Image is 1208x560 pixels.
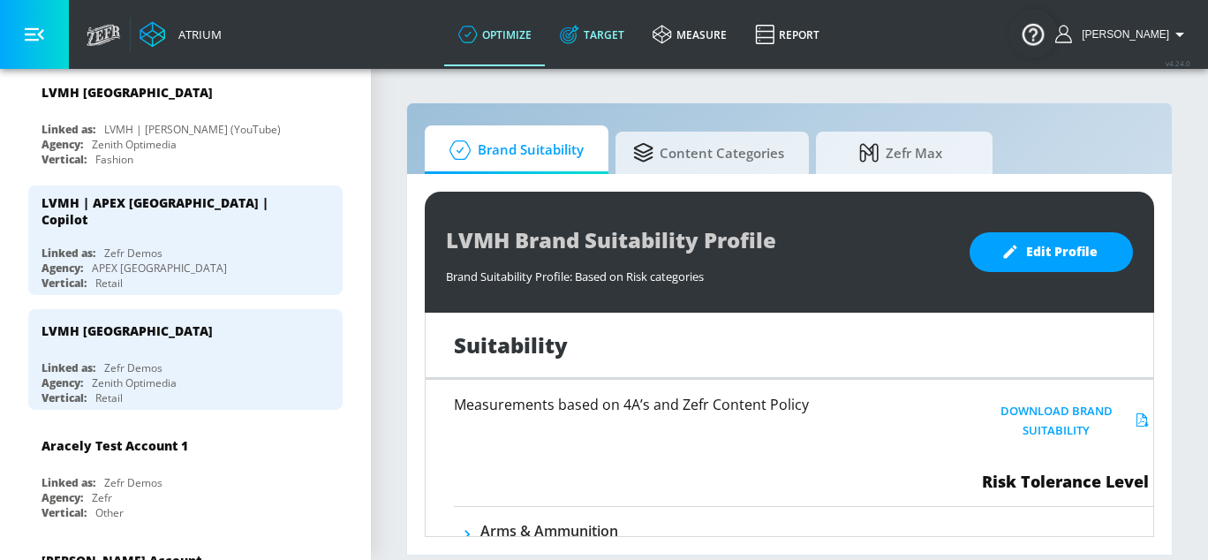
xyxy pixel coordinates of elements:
[42,360,95,375] div: Linked as:
[140,21,222,48] a: Atrium
[446,260,952,284] div: Brand Suitability Profile: Based on Risk categories
[982,471,1149,492] span: Risk Tolerance Level
[42,152,87,167] div: Vertical:
[42,322,213,339] div: LVMH [GEOGRAPHIC_DATA]
[978,397,1153,445] button: Download Brand Suitability
[92,490,112,505] div: Zefr
[104,246,162,261] div: Zefr Demos
[28,309,343,410] div: LVMH [GEOGRAPHIC_DATA]Linked as:Zefr DemosAgency:Zenith OptimediaVertical:Retail
[28,71,343,171] div: LVMH [GEOGRAPHIC_DATA]Linked as:LVMH | [PERSON_NAME] (YouTube)Agency:Zenith OptimediaVertical:Fas...
[92,137,177,152] div: Zenith Optimedia
[104,475,162,490] div: Zefr Demos
[633,132,784,174] span: Content Categories
[42,122,95,137] div: Linked as:
[1055,24,1190,45] button: [PERSON_NAME]
[95,276,123,291] div: Retail
[42,505,87,520] div: Vertical:
[42,276,87,291] div: Vertical:
[42,490,83,505] div: Agency:
[95,390,123,405] div: Retail
[92,261,227,276] div: APEX [GEOGRAPHIC_DATA]
[42,375,83,390] div: Agency:
[42,261,83,276] div: Agency:
[970,232,1133,272] button: Edit Profile
[42,194,313,228] div: LVMH | APEX [GEOGRAPHIC_DATA] | Copilot
[480,521,853,541] h6: Arms & Ammunition
[42,390,87,405] div: Vertical:
[1166,58,1190,68] span: v 4.24.0
[95,505,124,520] div: Other
[28,424,343,525] div: Aracely Test Account 1Linked as:Zefr DemosAgency:ZefrVertical:Other
[1005,241,1098,263] span: Edit Profile
[741,3,834,66] a: Report
[42,84,213,101] div: LVMH [GEOGRAPHIC_DATA]
[42,437,188,454] div: Aracely Test Account 1
[42,246,95,261] div: Linked as:
[1075,28,1169,41] span: login as: sarah.ly@zefr.com
[104,360,162,375] div: Zefr Demos
[42,137,83,152] div: Agency:
[42,475,95,490] div: Linked as:
[92,375,177,390] div: Zenith Optimedia
[1008,9,1058,58] button: Open Resource Center
[28,185,343,295] div: LVMH | APEX [GEOGRAPHIC_DATA] | CopilotLinked as:Zefr DemosAgency:APEX [GEOGRAPHIC_DATA]Vertical:...
[171,26,222,42] div: Atrium
[454,330,568,359] h1: Suitability
[442,129,584,171] span: Brand Suitability
[104,122,281,137] div: LVMH | [PERSON_NAME] (YouTube)
[638,3,741,66] a: measure
[444,3,546,66] a: optimize
[834,132,968,174] span: Zefr Max
[95,152,133,167] div: Fashion
[546,3,638,66] a: Target
[454,397,920,412] h6: Measurements based on 4A’s and Zefr Content Policy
